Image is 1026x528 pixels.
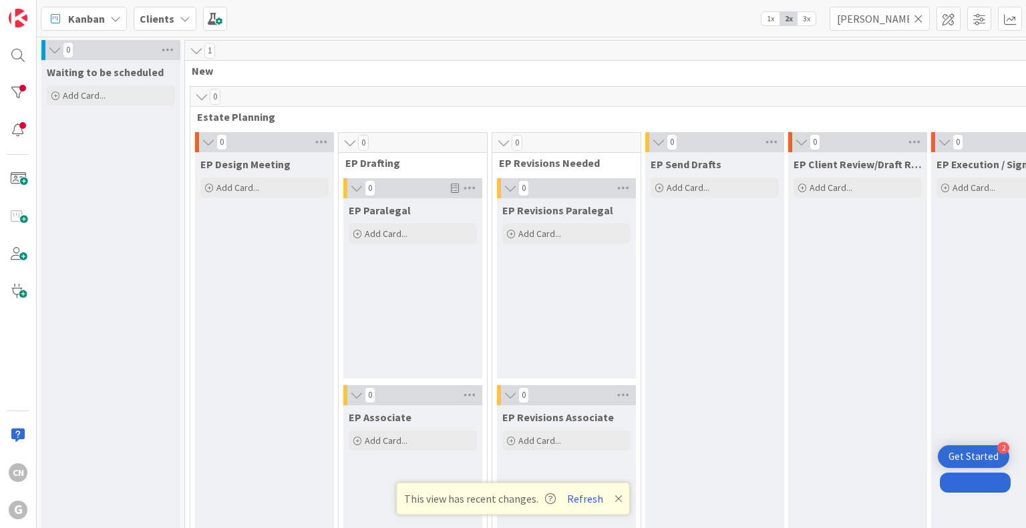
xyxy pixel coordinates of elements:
div: Get Started [949,450,999,463]
span: Add Card... [365,435,407,447]
span: EP Revisions Needed [499,156,624,170]
span: Waiting to be scheduled [47,65,164,79]
div: CN [9,463,27,482]
span: EP Revisions Associate [502,411,614,424]
span: EP Client Review/Draft Review Meeting [794,158,922,171]
span: 0 [518,387,529,403]
span: Kanban [68,11,105,27]
span: 0 [216,134,227,150]
span: Add Card... [810,182,852,194]
input: Quick Filter... [830,7,930,31]
button: Refresh [562,490,608,507]
span: 1 [204,43,215,59]
span: 0 [365,180,375,196]
span: 0 [518,180,529,196]
span: Add Card... [518,435,561,447]
span: 3x [798,12,816,25]
span: 0 [358,135,369,151]
span: Add Card... [518,228,561,240]
span: Add Card... [63,89,106,101]
span: EP Design Meeting [200,158,291,171]
span: 0 [63,42,73,58]
span: This view has recent changes. [404,491,556,507]
span: Add Card... [667,182,709,194]
span: EP Drafting [345,156,470,170]
span: 0 [210,89,220,105]
img: Visit kanbanzone.com [9,9,27,27]
span: 0 [810,134,820,150]
b: Clients [140,12,174,25]
span: Add Card... [365,228,407,240]
span: 0 [512,135,522,151]
span: 0 [953,134,963,150]
div: 2 [997,442,1009,454]
span: EP Send Drafts [651,158,721,171]
span: Add Card... [216,182,259,194]
span: EP Associate [349,411,411,424]
div: G [9,501,27,519]
span: 1x [761,12,780,25]
span: 0 [365,387,375,403]
span: 0 [667,134,677,150]
span: Add Card... [953,182,995,194]
span: EP Paralegal [349,204,411,217]
div: Open Get Started checklist, remaining modules: 2 [938,445,1009,468]
span: 2x [780,12,798,25]
span: EP Revisions Paralegal [502,204,613,217]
